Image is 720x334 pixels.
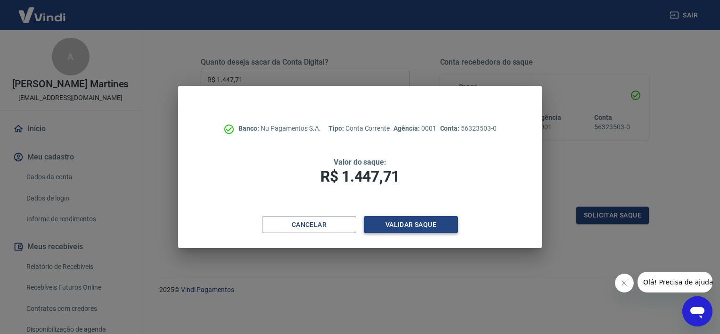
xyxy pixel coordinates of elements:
[262,216,356,234] button: Cancelar
[328,125,345,132] span: Tipo:
[334,158,386,167] span: Valor do saque:
[328,124,390,134] p: Conta Corrente
[393,124,436,134] p: 0001
[638,272,712,292] iframe: Mensagem da empresa
[364,216,458,234] button: Validar saque
[238,124,321,134] p: Nu Pagamentos S.A.
[393,125,421,132] span: Agência:
[238,125,261,132] span: Banco:
[320,167,400,185] span: R$ 1.447,71
[682,296,712,326] iframe: Botão para abrir a janela de mensagens
[440,125,461,132] span: Conta:
[6,7,79,14] span: Olá! Precisa de ajuda?
[440,124,497,134] p: 56323503-0
[615,274,634,292] iframe: Fechar mensagem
